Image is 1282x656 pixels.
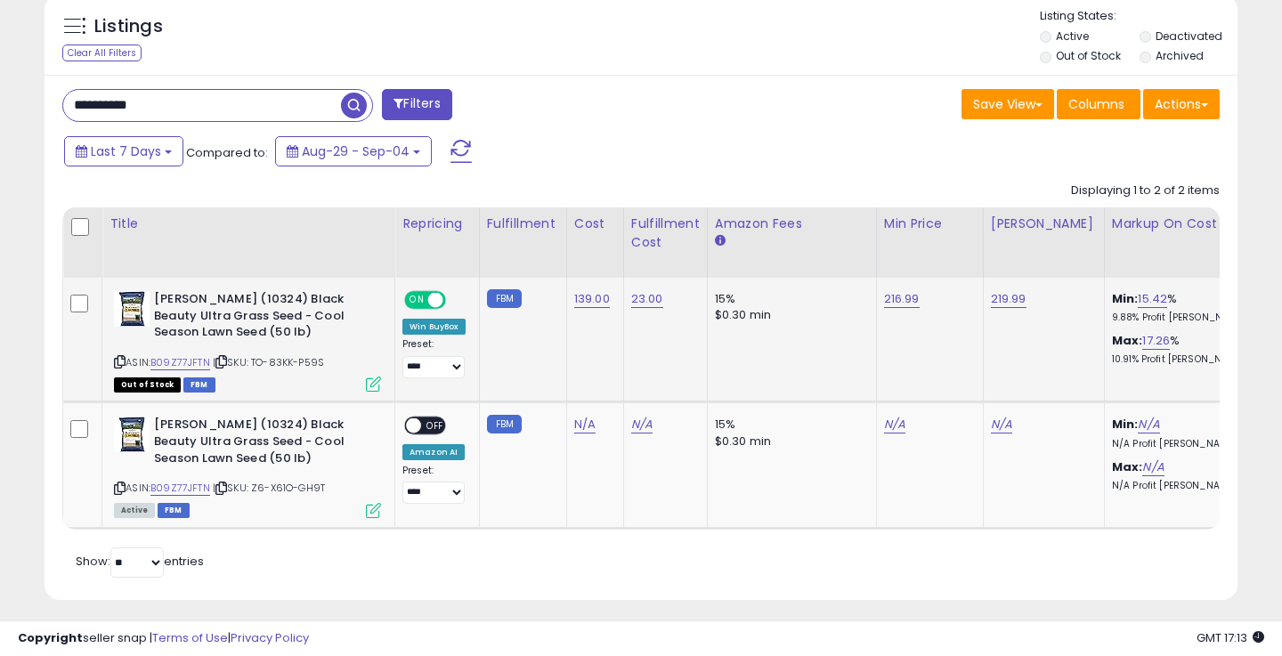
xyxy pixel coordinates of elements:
div: Displaying 1 to 2 of 2 items [1071,182,1220,199]
div: $0.30 min [715,433,863,449]
div: 15% [715,417,863,433]
span: ON [406,293,428,308]
div: ASIN: [114,417,381,515]
a: N/A [991,416,1012,433]
span: Columns [1068,95,1124,113]
a: 216.99 [884,290,920,308]
a: N/A [574,416,596,433]
div: Amazon AI [402,444,465,460]
p: Listing States: [1040,8,1238,25]
div: seller snap | | [18,630,309,647]
span: Aug-29 - Sep-04 [302,142,410,160]
label: Archived [1156,48,1204,63]
a: 219.99 [991,290,1026,308]
a: N/A [1138,416,1159,433]
button: Last 7 Days [64,136,183,166]
span: Last 7 Days [91,142,161,160]
span: | SKU: TO-83KK-P59S [213,355,324,369]
b: Max: [1112,458,1143,475]
button: Columns [1057,89,1140,119]
a: N/A [1142,458,1164,476]
div: Min Price [884,215,976,233]
span: All listings currently available for purchase on Amazon [114,503,155,518]
div: $0.30 min [715,307,863,323]
div: Markup on Cost [1112,215,1266,233]
div: Preset: [402,465,466,505]
div: Fulfillment [487,215,559,233]
div: Win BuyBox [402,319,466,335]
div: % [1112,333,1260,366]
a: 139.00 [574,290,610,308]
span: Compared to: [186,144,268,161]
b: Min: [1112,290,1139,307]
span: All listings that are currently out of stock and unavailable for purchase on Amazon [114,377,181,393]
div: ASIN: [114,291,381,390]
p: 10.91% Profit [PERSON_NAME] [1112,353,1260,366]
th: The percentage added to the cost of goods (COGS) that forms the calculator for Min & Max prices. [1104,207,1273,278]
div: Cost [574,215,616,233]
div: Clear All Filters [62,45,142,61]
a: N/A [884,416,905,433]
a: 17.26 [1142,332,1170,350]
a: 15.42 [1138,290,1167,308]
span: FBM [158,503,190,518]
div: Amazon Fees [715,215,869,233]
span: Show: entries [76,553,204,570]
div: Title [110,215,387,233]
a: Terms of Use [152,629,228,646]
span: OFF [421,418,450,433]
label: Deactivated [1156,28,1222,44]
a: B09Z77JFTN [150,481,210,496]
div: Repricing [402,215,472,233]
div: % [1112,291,1260,324]
label: Out of Stock [1056,48,1121,63]
img: 41e3uYkPFbL._SL40_.jpg [114,417,150,452]
small: FBM [487,415,522,433]
label: Active [1056,28,1089,44]
a: 23.00 [631,290,663,308]
button: Filters [382,89,451,120]
span: 2025-09-12 17:13 GMT [1197,629,1264,646]
b: [PERSON_NAME] (10324) Black Beauty Ultra Grass Seed - Cool Season Lawn Seed (50 lb) [154,291,370,345]
button: Actions [1143,89,1220,119]
span: | SKU: Z6-X61O-GH9T [213,481,325,495]
a: N/A [631,416,653,433]
img: 41e3uYkPFbL._SL40_.jpg [114,291,150,327]
span: OFF [443,293,472,308]
a: B09Z77JFTN [150,355,210,370]
h5: Listings [94,14,163,39]
small: FBM [487,289,522,308]
b: Min: [1112,416,1139,433]
span: FBM [183,377,215,393]
button: Save View [961,89,1054,119]
strong: Copyright [18,629,83,646]
div: Fulfillment Cost [631,215,700,252]
b: Max: [1112,332,1143,349]
p: N/A Profit [PERSON_NAME] [1112,480,1260,492]
p: N/A Profit [PERSON_NAME] [1112,438,1260,450]
button: Aug-29 - Sep-04 [275,136,432,166]
small: Amazon Fees. [715,233,726,249]
div: [PERSON_NAME] [991,215,1097,233]
div: 15% [715,291,863,307]
b: [PERSON_NAME] (10324) Black Beauty Ultra Grass Seed - Cool Season Lawn Seed (50 lb) [154,417,370,471]
a: Privacy Policy [231,629,309,646]
div: Preset: [402,338,466,378]
p: 9.88% Profit [PERSON_NAME] [1112,312,1260,324]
